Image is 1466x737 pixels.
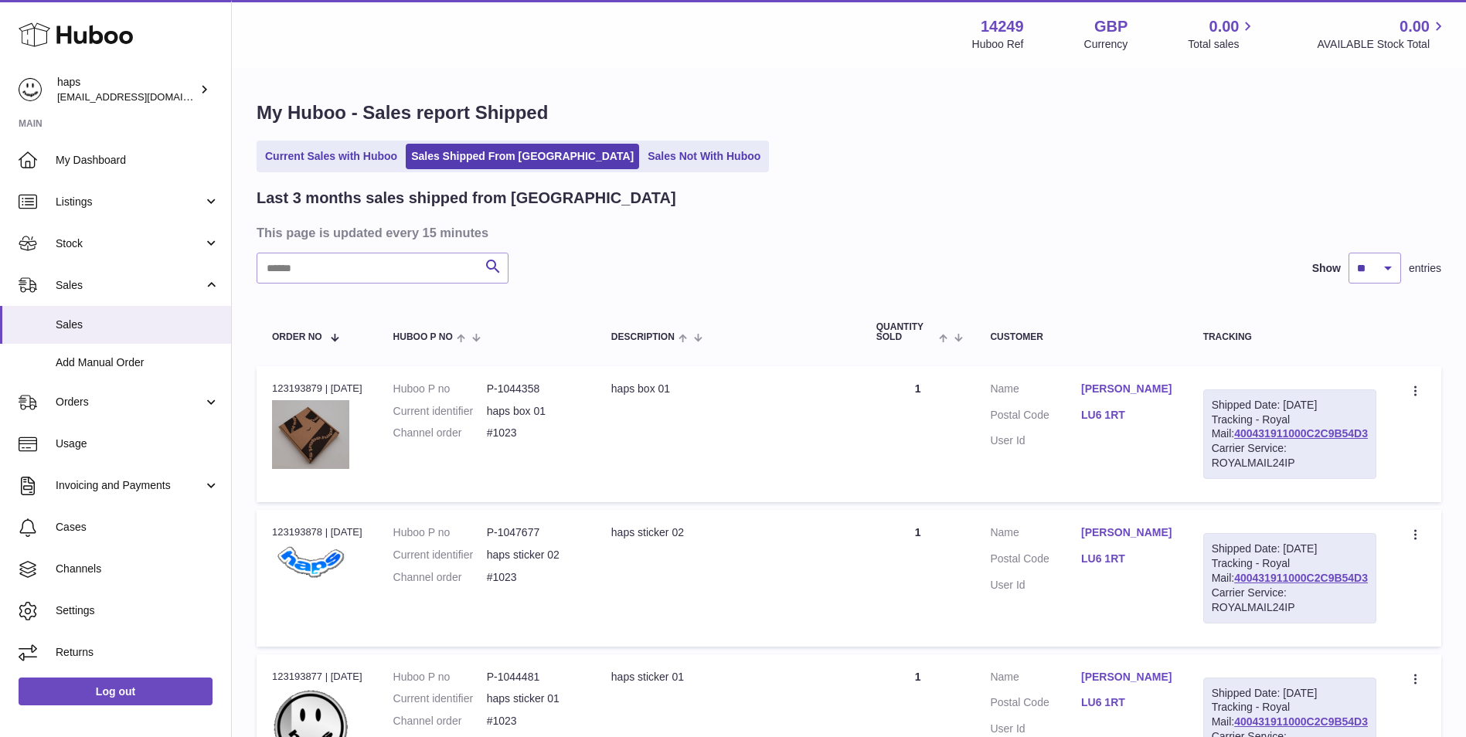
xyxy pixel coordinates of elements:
[1188,16,1257,52] a: 0.00 Total sales
[487,548,580,562] dd: haps sticker 02
[1081,552,1172,566] a: LU6 1RT
[990,722,1081,736] dt: User Id
[393,548,487,562] dt: Current identifier
[990,670,1081,688] dt: Name
[487,670,580,684] dd: P-1044481
[1081,525,1172,540] a: [PERSON_NAME]
[1312,261,1341,276] label: Show
[1081,670,1172,684] a: [PERSON_NAME]
[990,408,1081,426] dt: Postal Code
[487,570,580,585] dd: #1023
[393,670,487,684] dt: Huboo P no
[57,90,227,103] span: [EMAIL_ADDRESS][DOMAIN_NAME]
[861,510,975,646] td: 1
[406,144,639,169] a: Sales Shipped From [GEOGRAPHIC_DATA]
[56,278,203,293] span: Sales
[56,395,203,409] span: Orders
[257,100,1441,125] h1: My Huboo - Sales report Shipped
[1081,408,1172,423] a: LU6 1RT
[990,332,1172,342] div: Customer
[1234,427,1368,440] a: 400431911000C2C9B54D3
[56,153,219,168] span: My Dashboard
[56,236,203,251] span: Stock
[487,404,580,419] dd: haps box 01
[876,322,935,342] span: Quantity Sold
[56,478,203,493] span: Invoicing and Payments
[1203,332,1376,342] div: Tracking
[272,545,349,579] img: 142491749763947.png
[272,400,349,469] img: 142491749762144.jpeg
[393,404,487,419] dt: Current identifier
[1203,389,1376,479] div: Tracking - Royal Mail:
[1212,542,1368,556] div: Shipped Date: [DATE]
[990,695,1081,714] dt: Postal Code
[1081,382,1172,396] a: [PERSON_NAME]
[611,382,845,396] div: haps box 01
[272,670,362,684] div: 123193877 | [DATE]
[487,426,580,440] dd: #1023
[56,436,219,451] span: Usage
[393,570,487,585] dt: Channel order
[981,16,1024,37] strong: 14249
[56,645,219,660] span: Returns
[642,144,766,169] a: Sales Not With Huboo
[611,332,675,342] span: Description
[1212,686,1368,701] div: Shipped Date: [DATE]
[1081,695,1172,710] a: LU6 1RT
[1212,441,1368,470] div: Carrier Service: ROYALMAIL24IP
[1409,261,1441,276] span: entries
[1212,586,1368,615] div: Carrier Service: ROYALMAIL24IP
[1209,16,1240,37] span: 0.00
[861,366,975,502] td: 1
[257,188,676,209] h2: Last 3 months sales shipped from [GEOGRAPHIC_DATA]
[1203,533,1376,623] div: Tracking - Royal Mail:
[56,562,219,576] span: Channels
[393,714,487,729] dt: Channel order
[990,552,1081,570] dt: Postal Code
[19,678,213,705] a: Log out
[393,426,487,440] dt: Channel order
[56,520,219,535] span: Cases
[1234,715,1368,728] a: 400431911000C2C9B54D3
[1188,37,1257,52] span: Total sales
[393,382,487,396] dt: Huboo P no
[487,714,580,729] dd: #1023
[56,603,219,618] span: Settings
[393,332,453,342] span: Huboo P no
[57,75,196,104] div: haps
[972,37,1024,52] div: Huboo Ref
[1234,572,1368,584] a: 400431911000C2C9B54D3
[272,332,322,342] span: Order No
[1400,16,1430,37] span: 0.00
[260,144,403,169] a: Current Sales with Huboo
[56,195,203,209] span: Listings
[990,578,1081,593] dt: User Id
[393,691,487,706] dt: Current identifier
[611,670,845,684] div: haps sticker 01
[487,525,580,540] dd: P-1047677
[272,382,362,396] div: 123193879 | [DATE]
[56,318,219,332] span: Sales
[1317,16,1447,52] a: 0.00 AVAILABLE Stock Total
[611,525,845,540] div: haps sticker 02
[393,525,487,540] dt: Huboo P no
[487,691,580,706] dd: haps sticker 01
[990,525,1081,544] dt: Name
[19,78,42,101] img: internalAdmin-14249@internal.huboo.com
[1317,37,1447,52] span: AVAILABLE Stock Total
[1084,37,1128,52] div: Currency
[487,382,580,396] dd: P-1044358
[990,433,1081,448] dt: User Id
[1094,16,1128,37] strong: GBP
[257,224,1437,241] h3: This page is updated every 15 minutes
[272,525,362,539] div: 123193878 | [DATE]
[1212,398,1368,413] div: Shipped Date: [DATE]
[56,355,219,370] span: Add Manual Order
[990,382,1081,400] dt: Name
